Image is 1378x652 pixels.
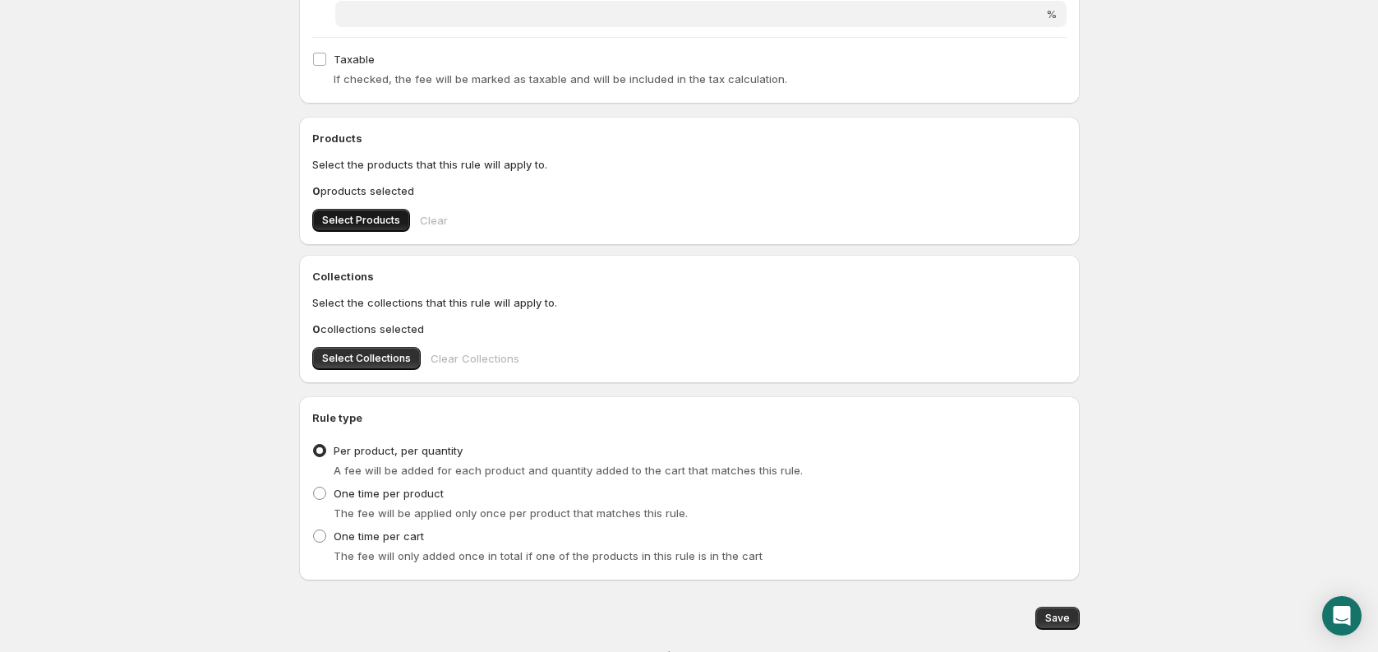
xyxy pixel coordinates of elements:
span: If checked, the fee will be marked as taxable and will be included in the tax calculation. [334,72,787,86]
h2: Products [312,130,1067,146]
b: 0 [312,184,320,197]
span: One time per cart [334,529,424,543]
h2: Rule type [312,409,1067,426]
span: Select Products [322,214,400,227]
button: Save [1035,607,1080,630]
p: collections selected [312,321,1067,337]
h2: Collections [312,268,1067,284]
span: The fee will only added once in total if one of the products in this rule is in the cart [334,549,763,562]
div: Open Intercom Messenger [1322,596,1362,636]
b: 0 [312,322,320,335]
button: Select Collections [312,347,421,370]
span: One time per product [334,487,444,500]
span: The fee will be applied only once per product that matches this rule. [334,506,688,520]
p: Select the collections that this rule will apply to. [312,294,1067,311]
p: products selected [312,183,1067,199]
span: % [1046,7,1057,21]
button: Select Products [312,209,410,232]
span: A fee will be added for each product and quantity added to the cart that matches this rule. [334,464,803,477]
span: Taxable [334,53,375,66]
p: Select the products that this rule will apply to. [312,156,1067,173]
span: Per product, per quantity [334,444,463,457]
span: Save [1045,612,1070,625]
span: Select Collections [322,352,411,365]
